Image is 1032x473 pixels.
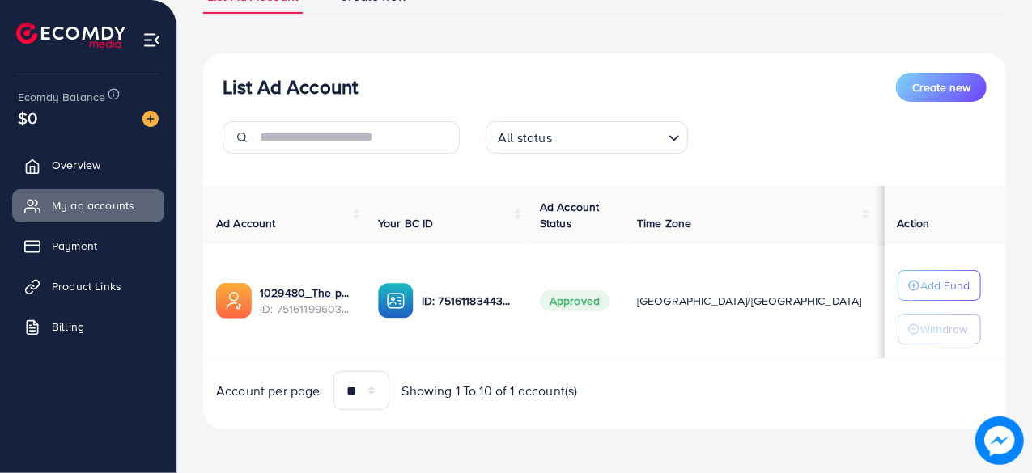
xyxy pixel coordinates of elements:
[540,290,609,311] span: Approved
[12,189,164,222] a: My ad accounts
[142,31,161,49] img: menu
[898,270,981,301] button: Add Fund
[637,293,862,309] span: [GEOGRAPHIC_DATA]/[GEOGRAPHIC_DATA]
[378,283,414,319] img: ic-ba-acc.ded83a64.svg
[495,126,555,150] span: All status
[260,285,352,318] div: <span class='underline'>1029480_The primes Store Tiktok Ad Account_1749983053900</span></br>75161...
[18,89,105,105] span: Ecomdy Balance
[52,157,100,173] span: Overview
[378,215,434,231] span: Your BC ID
[260,285,352,301] a: 1029480_The primes Store Tiktok Ad Account_1749983053900
[216,283,252,319] img: ic-ads-acc.e4c84228.svg
[898,215,930,231] span: Action
[52,238,97,254] span: Payment
[52,319,84,335] span: Billing
[52,278,121,294] span: Product Links
[637,215,691,231] span: Time Zone
[976,417,1023,464] img: image
[12,310,164,343] a: Billing
[422,291,514,310] p: ID: 7516118344312864769
[402,382,578,400] span: Showing 1 To 10 of 1 account(s)
[260,301,352,317] span: ID: 7516119960360484880
[18,106,37,129] span: $0
[912,79,970,95] span: Create new
[16,23,125,48] img: logo
[540,199,600,231] span: Ad Account Status
[896,73,987,102] button: Create new
[486,121,688,154] div: Search for option
[12,230,164,262] a: Payment
[12,149,164,181] a: Overview
[557,123,662,150] input: Search for option
[921,276,970,295] p: Add Fund
[223,75,358,99] h3: List Ad Account
[921,319,968,339] p: Withdraw
[142,111,159,127] img: image
[898,314,981,344] button: Withdraw
[216,215,276,231] span: Ad Account
[216,382,321,400] span: Account per page
[12,270,164,302] a: Product Links
[52,197,134,213] span: My ad accounts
